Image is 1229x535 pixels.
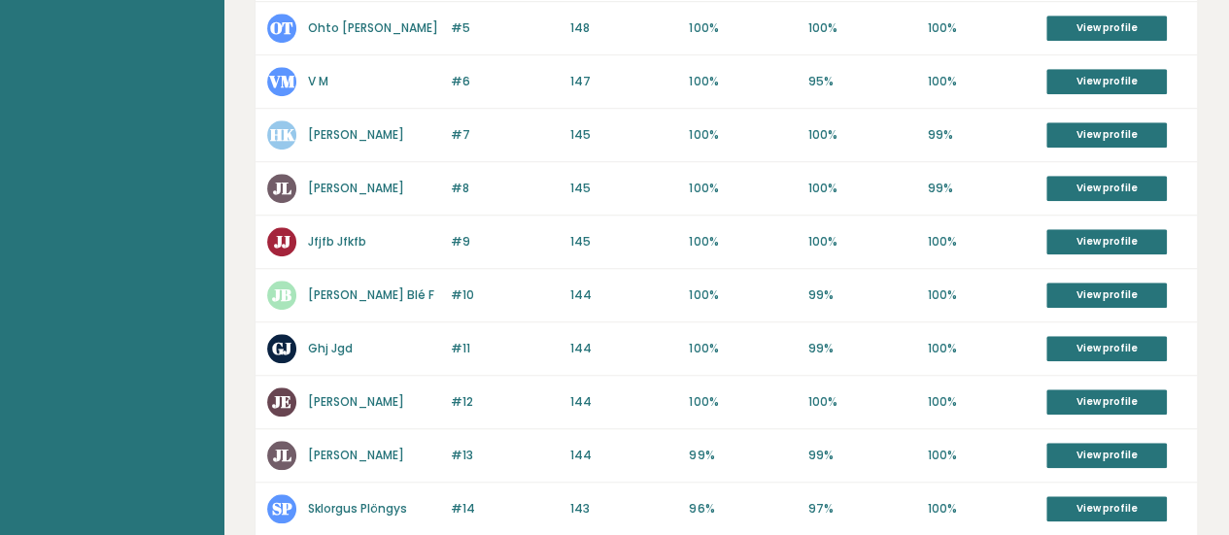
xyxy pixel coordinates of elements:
[928,233,1036,251] p: 100%
[928,73,1036,90] p: 100%
[570,73,678,90] p: 147
[451,340,559,357] p: #11
[272,284,291,306] text: JB
[1046,496,1167,521] a: View profile
[689,180,797,197] p: 100%
[808,73,916,90] p: 95%
[570,286,678,304] p: 144
[570,233,678,251] p: 145
[308,73,328,89] a: V M
[689,73,797,90] p: 100%
[451,126,559,144] p: #7
[570,126,678,144] p: 145
[451,73,559,90] p: #6
[451,447,559,464] p: #13
[272,497,292,519] text: SP
[689,500,797,518] p: 96%
[808,233,916,251] p: 100%
[273,444,291,466] text: JL
[270,123,295,146] text: HK
[308,19,438,36] a: Ohto [PERSON_NAME]
[308,393,404,410] a: [PERSON_NAME]
[928,340,1036,357] p: 100%
[1046,122,1167,148] a: View profile
[570,393,678,411] p: 144
[808,340,916,357] p: 99%
[1046,69,1167,94] a: View profile
[928,180,1036,197] p: 99%
[268,70,295,92] text: VM
[808,393,916,411] p: 100%
[451,500,559,518] p: #14
[808,180,916,197] p: 100%
[451,286,559,304] p: #10
[689,19,797,37] p: 100%
[308,500,407,517] a: Sklorgus Plöngys
[451,233,559,251] p: #9
[928,393,1036,411] p: 100%
[451,393,559,411] p: #12
[1046,336,1167,361] a: View profile
[689,340,797,357] p: 100%
[808,286,916,304] p: 99%
[570,447,678,464] p: 144
[308,286,434,303] a: [PERSON_NAME] Blé F
[272,337,291,359] text: GJ
[689,233,797,251] p: 100%
[1046,229,1167,254] a: View profile
[689,393,797,411] p: 100%
[274,230,290,252] text: JJ
[689,126,797,144] p: 100%
[308,126,404,143] a: [PERSON_NAME]
[273,177,291,199] text: JL
[270,17,293,39] text: OT
[570,180,678,197] p: 145
[451,19,559,37] p: #5
[308,447,404,463] a: [PERSON_NAME]
[570,19,678,37] p: 148
[1046,389,1167,415] a: View profile
[928,19,1036,37] p: 100%
[570,500,678,518] p: 143
[451,180,559,197] p: #8
[928,286,1036,304] p: 100%
[1046,176,1167,201] a: View profile
[272,390,291,413] text: JE
[928,447,1036,464] p: 100%
[1046,283,1167,308] a: View profile
[808,19,916,37] p: 100%
[928,500,1036,518] p: 100%
[308,180,404,196] a: [PERSON_NAME]
[308,340,353,356] a: Ghj Jgd
[308,233,366,250] a: Jfjfb Jfkfb
[1046,443,1167,468] a: View profile
[689,286,797,304] p: 100%
[689,447,797,464] p: 99%
[1046,16,1167,41] a: View profile
[808,447,916,464] p: 99%
[808,126,916,144] p: 100%
[928,126,1036,144] p: 99%
[808,500,916,518] p: 97%
[570,340,678,357] p: 144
